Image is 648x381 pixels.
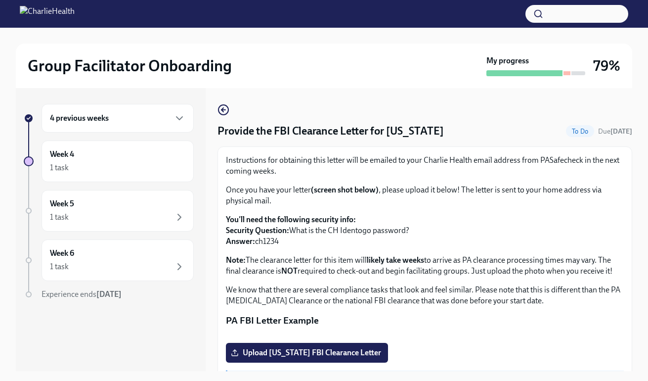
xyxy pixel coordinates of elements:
h6: 4 previous weeks [50,113,109,124]
a: Week 61 task [24,239,194,281]
h4: Provide the FBI Clearance Letter for [US_STATE] [217,124,444,139]
strong: likely take weeks [367,255,424,265]
div: 4 previous weeks [42,104,194,133]
label: Upload [US_STATE] FBI Clearance Letter [226,343,388,363]
h6: Week 5 [50,198,74,209]
strong: Answer: [226,237,255,246]
span: September 9th, 2025 10:00 [598,127,632,136]
img: CharlieHealth [20,6,75,22]
p: The clearance letter for this item will to arrive as PA clearance processing times may vary. The ... [226,255,624,277]
div: 1 task [50,162,69,173]
strong: You'll need the following security info: [226,215,356,224]
p: Instructions for obtaining this letter will be emailed to your Charlie Health email address from ... [226,155,624,177]
a: Week 51 task [24,190,194,232]
span: Experience ends [42,289,122,299]
strong: Note: [226,255,246,265]
h3: 79% [593,57,620,75]
strong: [DATE] [610,127,632,136]
h2: Group Facilitator Onboarding [28,56,232,76]
span: To Do [566,128,594,135]
p: We know that there are several compliance tasks that look and feel similar. Please note that this... [226,285,624,306]
strong: My progress [486,55,529,66]
strong: NOT [281,266,298,276]
span: Upload [US_STATE] FBI Clearance Letter [233,348,381,358]
p: Once you have your letter , please upload it below! The letter is sent to your home address via p... [226,185,624,206]
div: 1 task [50,261,69,272]
h6: Week 6 [50,248,74,259]
strong: [DATE] [96,289,122,299]
p: PA FBI Letter Example [226,314,624,327]
a: Week 41 task [24,141,194,182]
h6: Week 4 [50,149,74,160]
div: 1 task [50,212,69,223]
strong: (screen shot below) [311,185,379,194]
strong: Security Question: [226,226,289,235]
p: What is the CH Identogo password? ch1234 [226,214,624,247]
span: Due [598,127,632,136]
